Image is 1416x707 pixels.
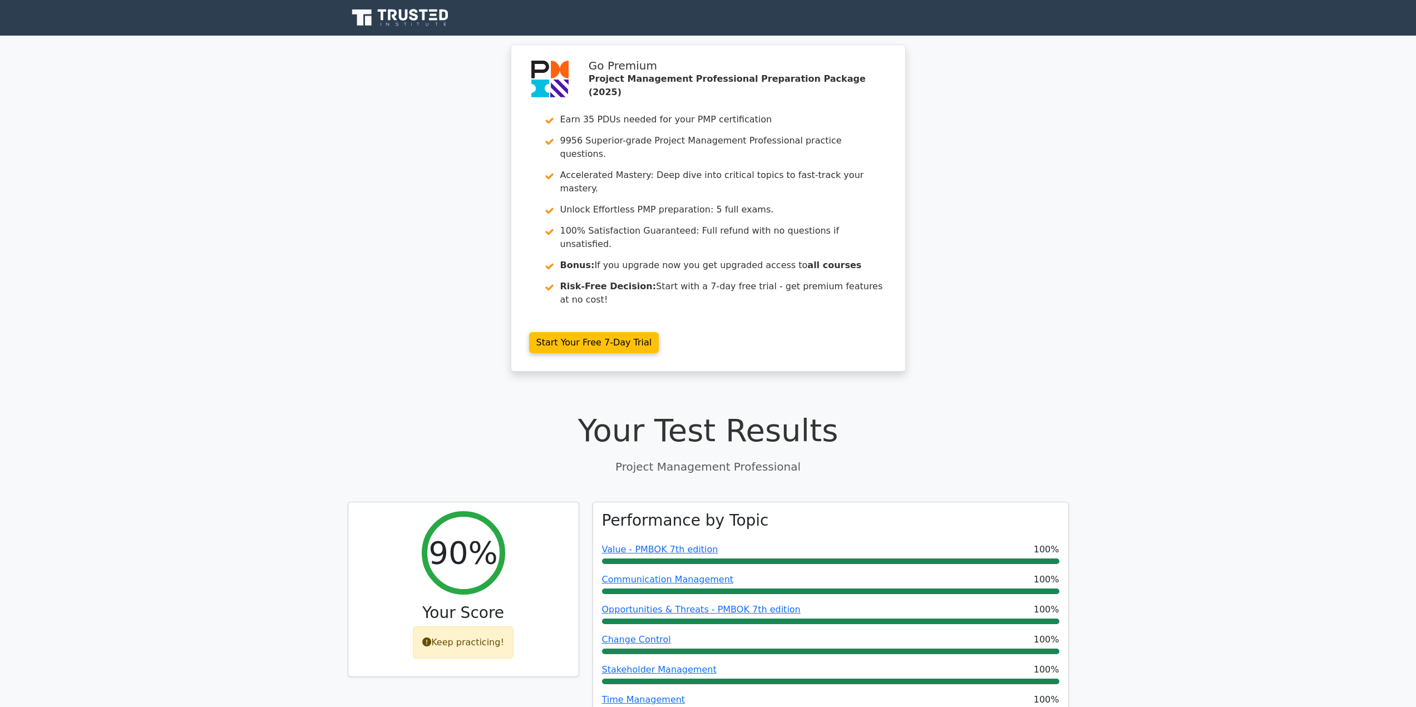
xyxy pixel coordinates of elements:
[357,604,570,622] h3: Your Score
[602,544,718,555] a: Value - PMBOK 7th edition
[602,664,717,675] a: Stakeholder Management
[1034,633,1059,646] span: 100%
[1034,543,1059,556] span: 100%
[602,511,769,530] h3: Performance by Topic
[1034,663,1059,676] span: 100%
[413,626,514,659] div: Keep practicing!
[602,634,671,645] a: Change Control
[348,458,1069,475] p: Project Management Professional
[1034,693,1059,706] span: 100%
[428,534,497,571] h2: 90%
[348,412,1069,449] h1: Your Test Results
[602,694,685,705] a: Time Management
[529,332,659,353] a: Start Your Free 7-Day Trial
[1034,573,1059,586] span: 100%
[1034,603,1059,616] span: 100%
[602,604,801,615] a: Opportunities & Threats - PMBOK 7th edition
[602,574,734,585] a: Communication Management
